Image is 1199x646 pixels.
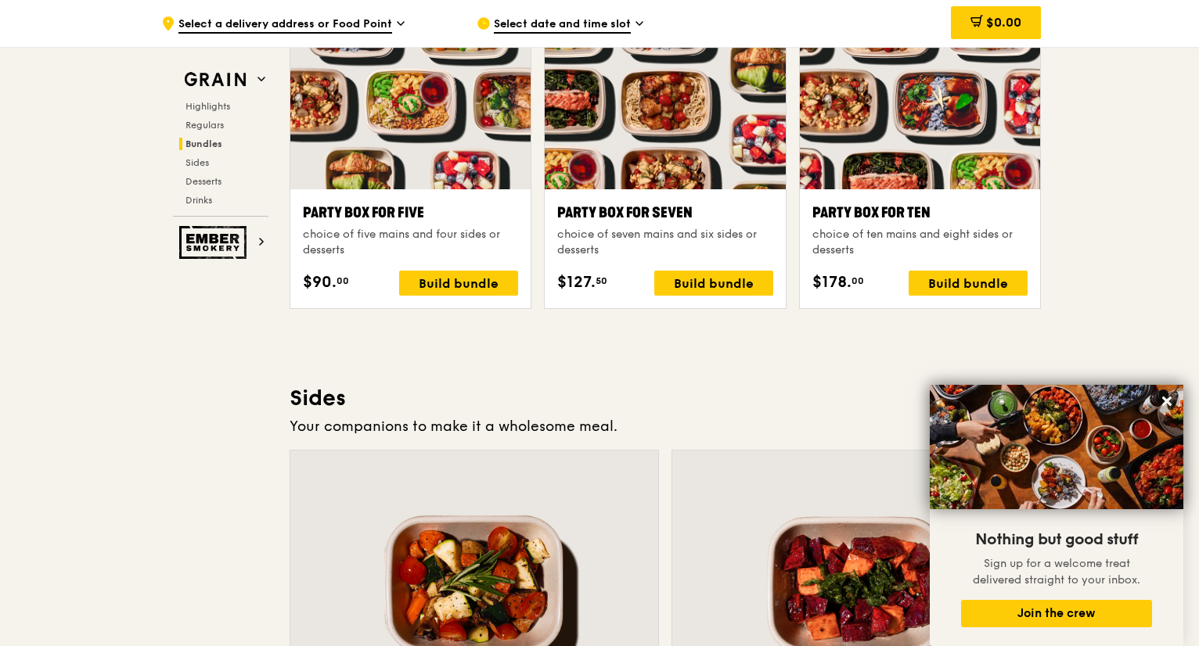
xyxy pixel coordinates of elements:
[179,226,251,259] img: Ember Smokery web logo
[303,227,518,258] div: choice of five mains and four sides or desserts
[185,176,221,187] span: Desserts
[494,16,631,34] span: Select date and time slot
[179,66,251,94] img: Grain web logo
[290,384,1041,412] h3: Sides
[178,16,392,34] span: Select a delivery address or Food Point
[986,15,1021,30] span: $0.00
[654,271,773,296] div: Build bundle
[303,271,337,294] span: $90.
[290,415,1041,437] div: Your companions to make it a wholesome meal.
[337,275,349,287] span: 00
[812,227,1028,258] div: choice of ten mains and eight sides or desserts
[930,385,1183,509] img: DSC07876-Edit02-Large.jpeg
[852,275,864,287] span: 00
[961,600,1152,627] button: Join the crew
[185,101,230,112] span: Highlights
[557,202,772,224] div: Party Box for Seven
[303,202,518,224] div: Party Box for Five
[185,195,212,206] span: Drinks
[185,120,224,131] span: Regulars
[1154,389,1179,414] button: Close
[185,157,209,168] span: Sides
[596,275,607,287] span: 50
[557,271,596,294] span: $127.
[185,138,222,149] span: Bundles
[975,530,1138,549] span: Nothing but good stuff
[812,202,1028,224] div: Party Box for Ten
[557,227,772,258] div: choice of seven mains and six sides or desserts
[909,271,1028,296] div: Build bundle
[399,271,518,296] div: Build bundle
[973,557,1140,587] span: Sign up for a welcome treat delivered straight to your inbox.
[812,271,852,294] span: $178.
